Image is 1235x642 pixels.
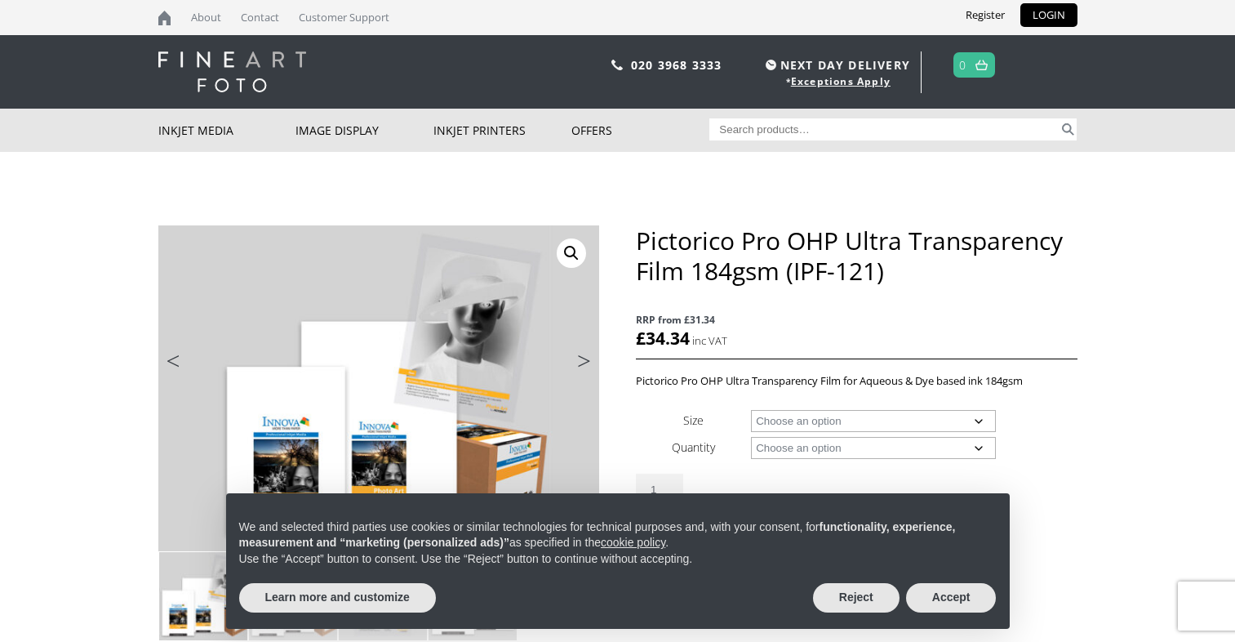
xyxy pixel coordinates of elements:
button: Search [1059,118,1077,140]
p: Pictorico Pro OHP Ultra Transparency Film for Aqueous & Dye based ink 184gsm [636,372,1077,390]
span: RRP from £31.34 [636,310,1077,329]
p: We and selected third parties use cookies or similar technologies for technical purposes and, wit... [239,519,997,551]
input: Product quantity [636,474,683,506]
a: cookie policy [601,536,665,549]
a: Register [953,3,1017,27]
label: Size [683,412,704,428]
a: Inkjet Media [158,109,296,152]
strong: functionality, experience, measurement and “marketing (personalized ads)” [239,520,956,550]
h1: Pictorico Pro OHP Ultra Transparency Film 184gsm (IPF-121) [636,225,1077,286]
button: Reject [813,583,900,613]
img: Pictorico Pro OHP Ultra Transparency Film 184gsm (IPF-121) [158,225,599,551]
img: time.svg [766,60,776,70]
img: Pictorico Pro OHP Ultra Transparency Film 184gsm (IPF-121) [159,552,247,640]
a: Offers [571,109,709,152]
span: NEXT DAY DELIVERY [762,56,910,74]
p: Use the “Accept” button to consent. Use the “Reject” button to continue without accepting. [239,551,997,568]
a: 020 3968 3333 [631,57,722,73]
button: Learn more and customize [239,583,436,613]
button: Accept [906,583,997,613]
a: 0 [959,53,966,77]
img: basket.svg [975,60,988,70]
a: Exceptions Apply [791,74,891,88]
a: Image Display [295,109,433,152]
span: £ [636,327,646,350]
div: Notice [213,480,1023,642]
a: Inkjet Printers [433,109,571,152]
input: Search products… [709,118,1059,140]
img: logo-white.svg [158,51,306,92]
bdi: 34.34 [636,327,690,350]
label: Quantity [672,439,715,455]
img: phone.svg [611,60,623,70]
a: View full-screen image gallery [557,239,586,268]
a: LOGIN [1020,3,1077,27]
